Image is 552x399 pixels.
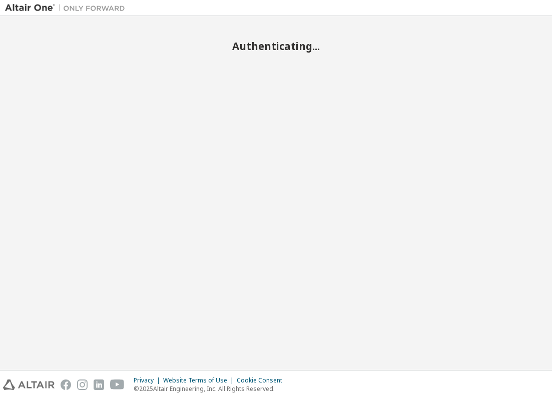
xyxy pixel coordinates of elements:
[94,379,104,390] img: linkedin.svg
[134,376,163,384] div: Privacy
[237,376,288,384] div: Cookie Consent
[61,379,71,390] img: facebook.svg
[163,376,237,384] div: Website Terms of Use
[110,379,125,390] img: youtube.svg
[3,379,55,390] img: altair_logo.svg
[134,384,288,393] p: © 2025 Altair Engineering, Inc. All Rights Reserved.
[77,379,88,390] img: instagram.svg
[5,40,547,53] h2: Authenticating...
[5,3,130,13] img: Altair One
